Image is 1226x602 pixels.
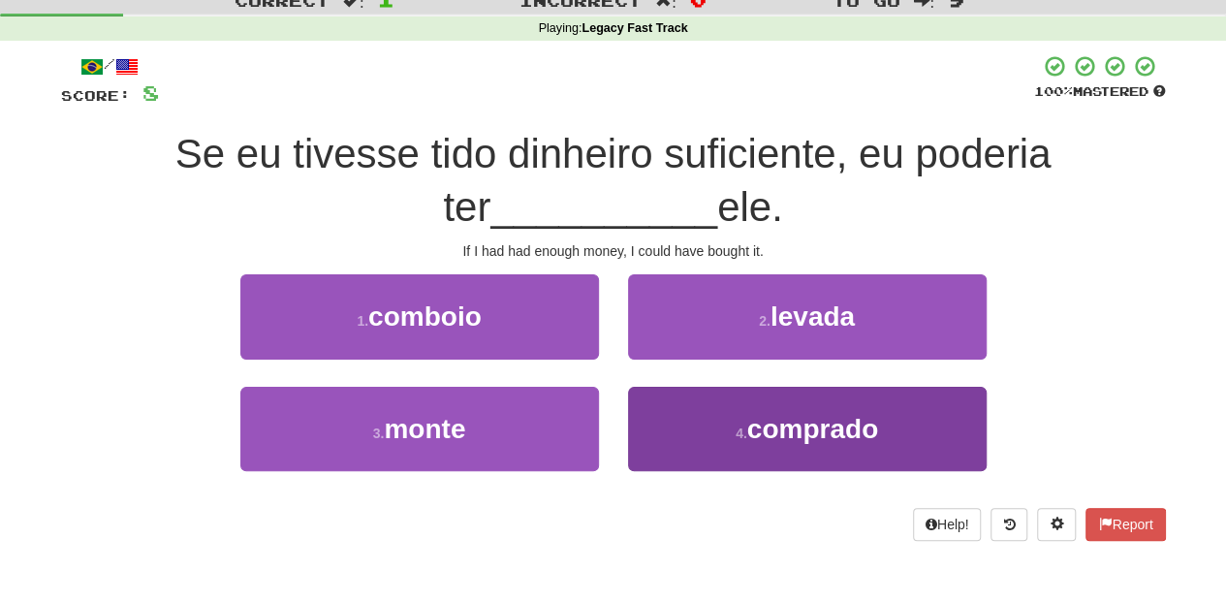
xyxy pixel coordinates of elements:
[368,301,482,332] span: comboio
[736,426,747,441] small: 4 .
[628,274,987,359] button: 2.levada
[373,426,385,441] small: 3 .
[582,21,687,35] strong: Legacy Fast Track
[747,414,878,444] span: comprado
[913,508,982,541] button: Help!
[1034,83,1166,101] div: Mastered
[61,87,131,104] span: Score:
[1034,83,1073,99] span: 100 %
[240,274,599,359] button: 1.comboio
[990,508,1027,541] button: Round history (alt+y)
[717,184,783,230] span: ele.
[1085,508,1165,541] button: Report
[175,131,1052,230] span: Se eu tivesse tido dinheiro suficiente, eu poderia ter
[490,184,717,230] span: __________
[240,387,599,471] button: 3.monte
[628,387,987,471] button: 4.comprado
[357,313,368,329] small: 1 .
[770,301,855,332] span: levada
[759,313,770,329] small: 2 .
[61,54,159,79] div: /
[61,241,1166,261] div: If I had had enough money, I could have bought it.
[142,80,159,105] span: 8
[384,414,465,444] span: monte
